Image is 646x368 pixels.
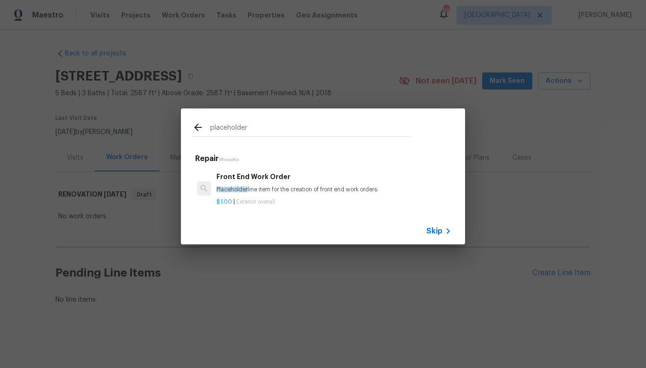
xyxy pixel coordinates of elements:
p: line item for the creation of front end work orders. [216,186,451,194]
span: 1 Results [219,157,239,162]
span: Exterior overall [236,199,275,205]
h5: Repair [195,154,454,164]
p: | [216,198,451,206]
h6: Front End Work Order [216,171,451,182]
input: Search issues or repairs [210,122,411,136]
span: Placeholder [216,187,248,192]
span: $1.00 [216,199,232,205]
span: Skip [426,226,442,236]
